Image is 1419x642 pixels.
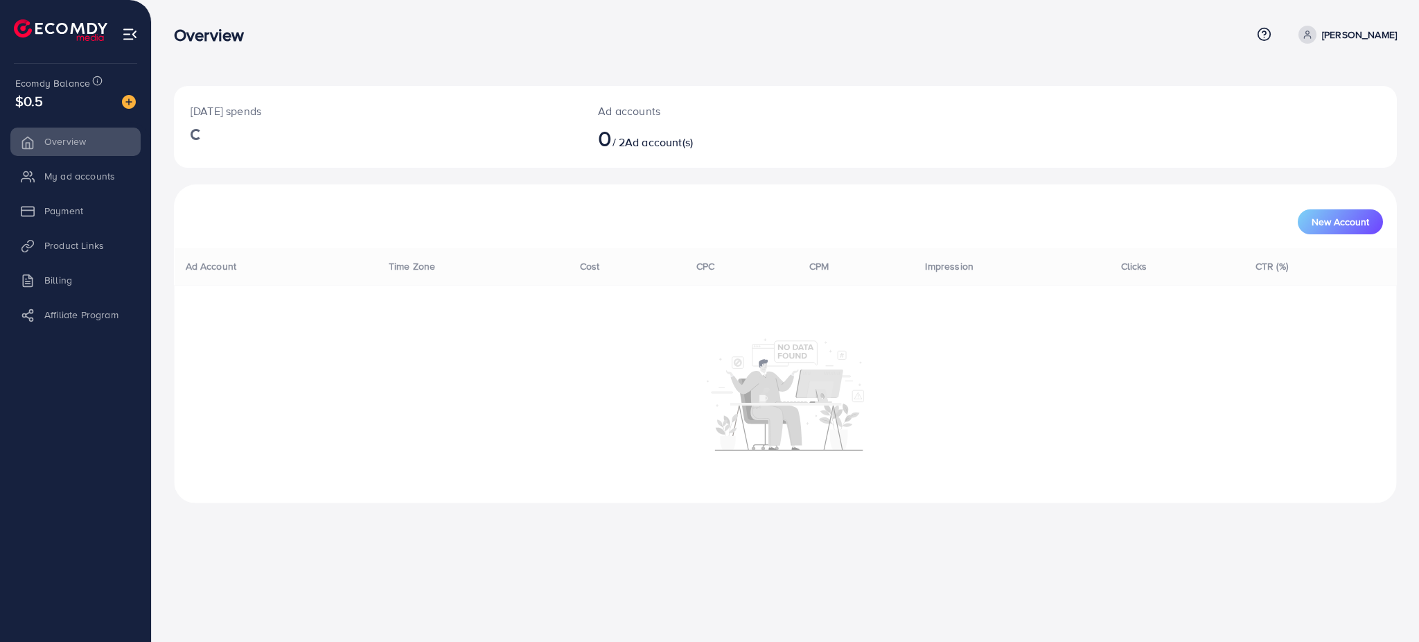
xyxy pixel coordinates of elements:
[1322,26,1397,43] p: [PERSON_NAME]
[1293,26,1397,44] a: [PERSON_NAME]
[14,19,107,41] img: logo
[15,91,44,111] span: $0.5
[598,103,870,119] p: Ad accounts
[1312,217,1369,227] span: New Account
[625,135,693,150] span: Ad account(s)
[15,76,90,90] span: Ecomdy Balance
[598,125,870,151] h2: / 2
[122,26,138,42] img: menu
[598,122,612,154] span: 0
[174,25,255,45] h3: Overview
[122,95,136,109] img: image
[1298,209,1383,234] button: New Account
[191,103,565,119] p: [DATE] spends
